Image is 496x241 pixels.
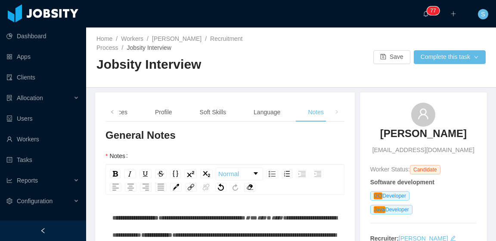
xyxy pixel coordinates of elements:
[155,170,167,178] div: Strikethrough
[6,131,79,148] a: icon: userWorkers
[430,6,433,15] p: 7
[481,9,485,19] span: S
[110,170,121,178] div: Bold
[184,170,197,178] div: Superscript
[312,170,324,178] div: Outdent
[152,35,201,42] a: [PERSON_NAME]
[264,168,325,180] div: rdw-list-control
[125,183,136,192] div: Center
[105,128,344,142] h3: General Notes
[127,44,171,51] span: Jobsity Interview
[170,170,181,178] div: Monospace
[105,165,344,195] div: rdw-toolbar
[185,183,197,192] div: Link
[110,110,115,114] i: icon: left
[121,35,143,42] a: Workers
[370,166,410,173] span: Worker Status:
[6,198,12,204] i: icon: setting
[105,153,131,159] label: Notes
[218,165,239,183] span: Normal
[410,165,440,174] span: Candidate
[110,183,121,192] div: Left
[6,27,79,45] a: icon: pie-chartDashboard
[148,103,179,122] div: Profile
[230,183,241,192] div: Redo
[214,168,264,180] div: rdw-block-control
[6,95,12,101] i: icon: solution
[414,50,486,64] button: Complete this taskicon: down
[370,179,434,186] strong: Software development
[96,56,291,73] h2: Jobsity Interview
[244,183,256,192] div: Remove
[6,48,79,65] a: icon: appstoreApps
[296,170,308,178] div: Indent
[372,146,474,155] span: [EMAIL_ADDRESS][DOMAIN_NAME]
[215,183,226,192] div: Undo
[108,183,168,192] div: rdw-textalign-control
[282,170,292,178] div: Ordered
[155,183,167,192] div: Justify
[108,168,214,180] div: rdw-inline-control
[216,168,263,180] a: Block Type
[6,177,12,183] i: icon: line-chart
[200,183,212,192] div: Unlink
[266,170,278,178] div: Unordered
[370,191,409,201] span: Developer
[96,35,243,51] a: Recruitment Process
[373,50,410,64] button: icon: saveSave
[168,183,183,192] div: rdw-color-picker
[205,35,207,42] span: /
[147,35,149,42] span: /
[183,183,214,192] div: rdw-link-control
[139,170,152,178] div: Underline
[433,6,436,15] p: 7
[17,198,53,204] span: Configuration
[380,127,467,140] h3: [PERSON_NAME]
[247,103,287,122] div: Language
[124,170,136,178] div: Italic
[374,192,383,199] em: GO
[6,110,79,127] a: icon: robotUsers
[116,35,118,42] span: /
[214,183,242,192] div: rdw-history-control
[301,103,331,122] div: Notes
[423,11,429,17] i: icon: bell
[140,183,152,192] div: Right
[380,127,467,146] a: [PERSON_NAME]
[216,168,263,180] div: rdw-dropdown
[335,110,339,114] i: icon: right
[17,177,38,184] span: Reports
[6,151,79,168] a: icon: profileTasks
[427,6,439,15] sup: 77
[370,205,412,214] span: Developer
[450,11,456,17] i: icon: plus
[374,206,385,213] em: Java
[193,103,233,122] div: Soft Skills
[17,95,43,101] span: Allocation
[242,183,257,192] div: rdw-remove-control
[6,69,79,86] a: icon: auditClients
[122,44,124,51] span: /
[96,35,112,42] a: Home
[200,170,213,178] div: Subscript
[417,108,429,120] i: icon: user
